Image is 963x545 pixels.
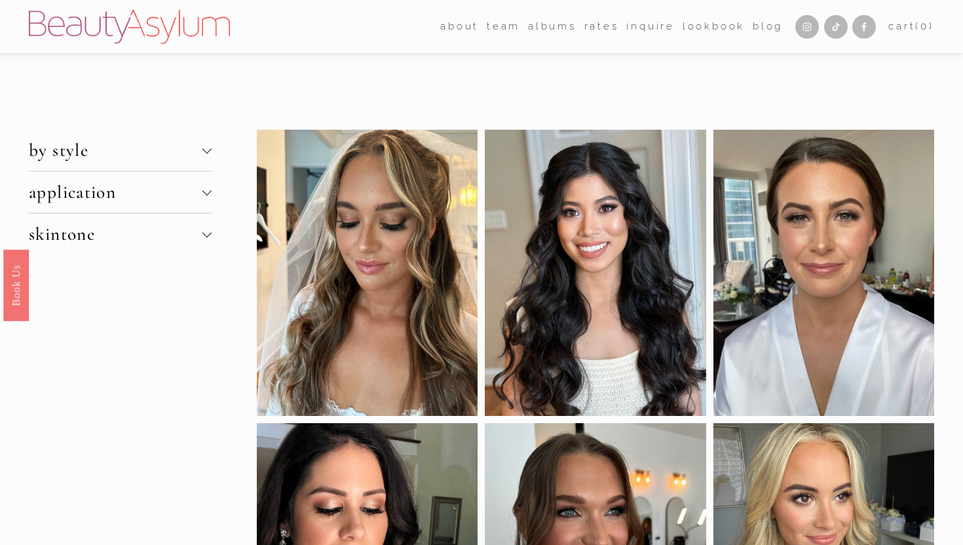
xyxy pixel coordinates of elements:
[440,18,479,35] span: about
[683,16,745,36] a: Lookbook
[487,18,520,35] span: team
[29,10,230,44] img: Beauty Asylum | Bridal Hair &amp; Makeup Charlotte &amp; Atlanta
[626,16,675,36] a: Inquire
[29,130,212,171] button: by style
[888,18,934,35] a: 0 items in cart
[3,250,29,321] a: Book Us
[920,20,929,32] span: 0
[29,214,212,255] button: skintone
[29,172,212,213] button: application
[753,16,783,36] a: Blog
[29,223,202,245] span: skintone
[440,16,479,36] a: folder dropdown
[584,16,619,36] a: Rates
[528,16,576,36] a: albums
[795,15,819,39] a: Instagram
[487,16,520,36] a: folder dropdown
[29,181,202,203] span: application
[852,15,876,39] a: Facebook
[824,15,848,39] a: TikTok
[29,140,202,161] span: by style
[915,20,934,32] span: ( )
